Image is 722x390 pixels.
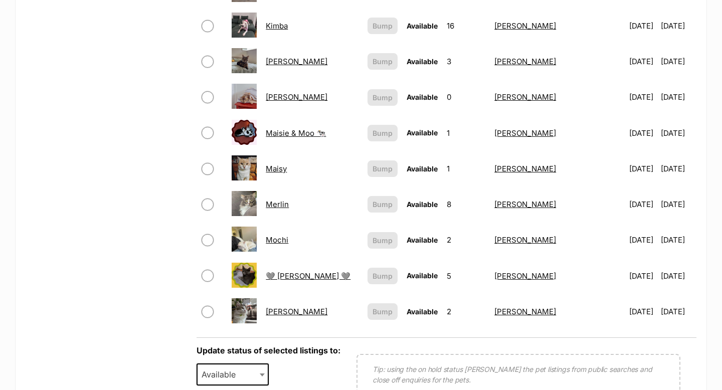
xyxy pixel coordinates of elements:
[197,363,269,385] span: Available
[407,57,438,66] span: Available
[373,21,393,31] span: Bump
[625,223,660,257] td: [DATE]
[625,44,660,79] td: [DATE]
[494,164,556,173] a: [PERSON_NAME]
[266,200,289,209] a: Merlin
[373,199,393,210] span: Bump
[266,307,327,316] a: [PERSON_NAME]
[407,93,438,101] span: Available
[368,125,398,141] button: Bump
[494,307,556,316] a: [PERSON_NAME]
[407,22,438,30] span: Available
[494,235,556,245] a: [PERSON_NAME]
[266,57,327,66] a: [PERSON_NAME]
[625,187,660,222] td: [DATE]
[625,151,660,186] td: [DATE]
[266,271,350,281] a: 🩶 [PERSON_NAME] 🩶
[368,18,398,34] button: Bump
[266,128,326,138] a: Maisie & Moo 🐄
[407,271,438,280] span: Available
[443,151,489,186] td: 1
[661,116,695,150] td: [DATE]
[661,223,695,257] td: [DATE]
[661,80,695,114] td: [DATE]
[625,80,660,114] td: [DATE]
[368,232,398,249] button: Bump
[373,364,664,385] p: Tip: using the on hold status [PERSON_NAME] the pet listings from public searches and close off e...
[368,196,398,213] button: Bump
[373,92,393,103] span: Bump
[661,187,695,222] td: [DATE]
[443,187,489,222] td: 8
[373,128,393,138] span: Bump
[625,116,660,150] td: [DATE]
[266,21,288,31] a: Kimba
[407,164,438,173] span: Available
[373,271,393,281] span: Bump
[373,56,393,67] span: Bump
[368,53,398,70] button: Bump
[443,80,489,114] td: 0
[198,367,246,381] span: Available
[197,345,340,355] label: Update status of selected listings to:
[443,9,489,43] td: 16
[625,294,660,329] td: [DATE]
[661,294,695,329] td: [DATE]
[368,89,398,106] button: Bump
[266,235,288,245] a: Mochi
[443,294,489,329] td: 2
[443,259,489,293] td: 5
[443,44,489,79] td: 3
[266,92,327,102] a: [PERSON_NAME]
[373,306,393,317] span: Bump
[494,21,556,31] a: [PERSON_NAME]
[266,164,287,173] a: Maisy
[368,303,398,320] button: Bump
[368,160,398,177] button: Bump
[494,271,556,281] a: [PERSON_NAME]
[661,259,695,293] td: [DATE]
[407,236,438,244] span: Available
[625,9,660,43] td: [DATE]
[661,151,695,186] td: [DATE]
[407,307,438,316] span: Available
[494,128,556,138] a: [PERSON_NAME]
[494,92,556,102] a: [PERSON_NAME]
[661,44,695,79] td: [DATE]
[661,9,695,43] td: [DATE]
[443,116,489,150] td: 1
[443,223,489,257] td: 2
[494,200,556,209] a: [PERSON_NAME]
[494,57,556,66] a: [PERSON_NAME]
[407,200,438,209] span: Available
[407,128,438,137] span: Available
[368,268,398,284] button: Bump
[373,163,393,174] span: Bump
[373,235,393,246] span: Bump
[625,259,660,293] td: [DATE]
